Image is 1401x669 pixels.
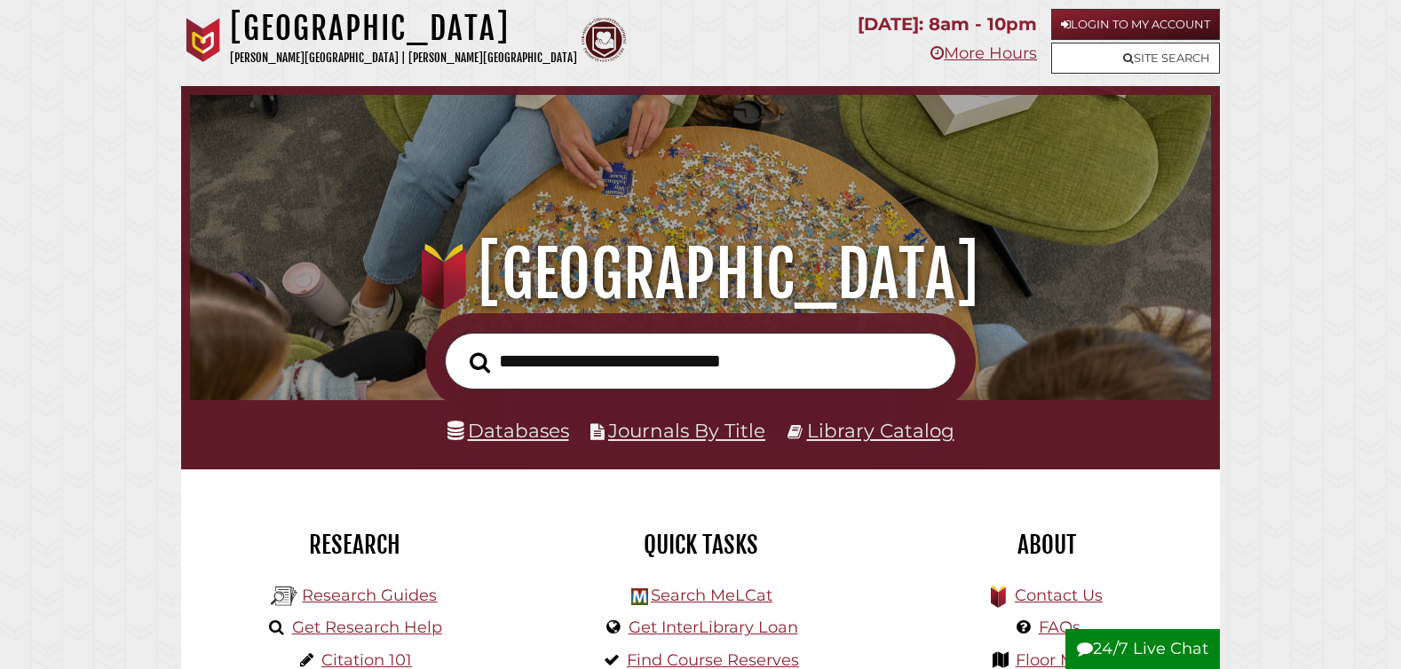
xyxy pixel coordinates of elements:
h2: Quick Tasks [541,530,860,560]
h1: [GEOGRAPHIC_DATA] [230,9,577,48]
a: Library Catalog [807,419,954,442]
h2: Research [194,530,514,560]
img: Hekman Library Logo [271,583,297,610]
a: Contact Us [1015,586,1103,605]
a: Databases [447,419,569,442]
p: [DATE]: 8am - 10pm [858,9,1037,40]
a: Get Research Help [292,618,442,637]
a: Login to My Account [1051,9,1220,40]
i: Search [470,351,490,374]
h2: About [887,530,1207,560]
img: Hekman Library Logo [631,588,648,605]
a: Site Search [1051,43,1220,74]
button: Search [461,347,499,379]
a: Journals By Title [608,419,765,442]
img: Calvin University [181,18,226,62]
a: Research Guides [302,586,437,605]
a: FAQs [1039,618,1080,637]
img: Calvin Theological Seminary [582,18,626,62]
a: Get InterLibrary Loan [629,618,798,637]
a: Search MeLCat [651,586,772,605]
h1: [GEOGRAPHIC_DATA] [211,235,1191,313]
p: [PERSON_NAME][GEOGRAPHIC_DATA] | [PERSON_NAME][GEOGRAPHIC_DATA] [230,48,577,68]
a: More Hours [930,43,1037,63]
